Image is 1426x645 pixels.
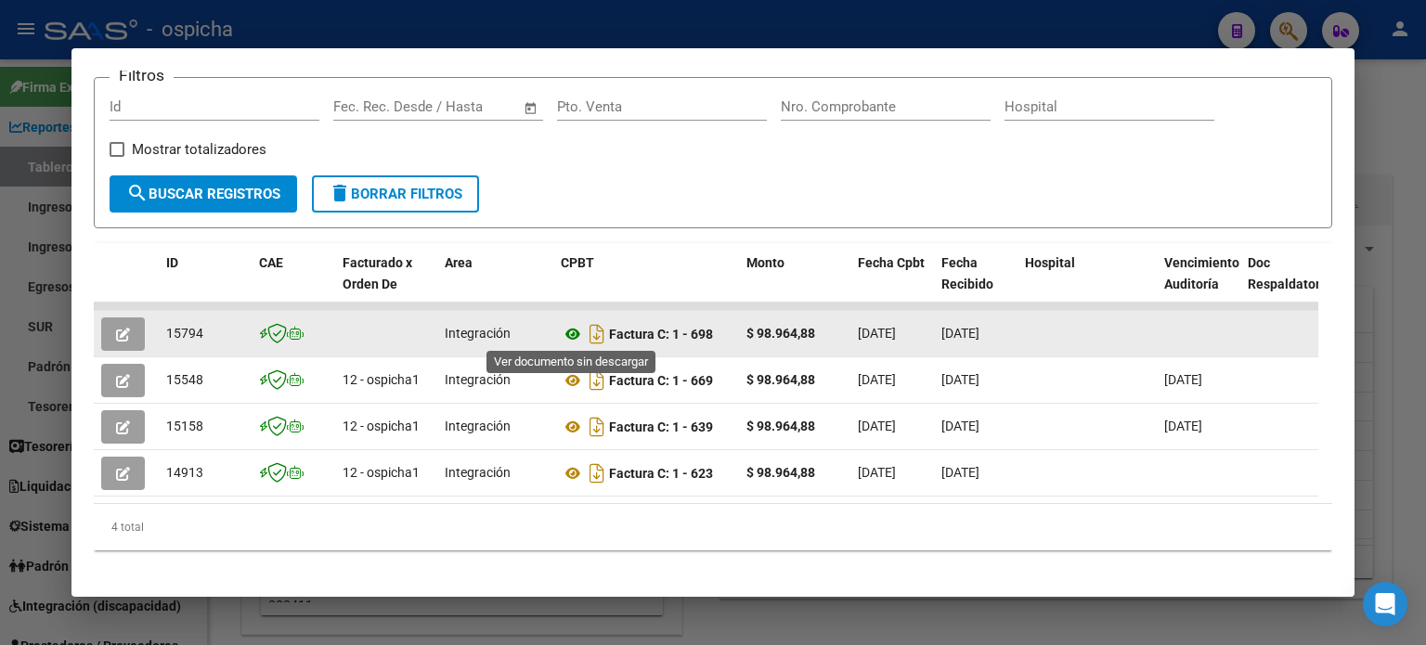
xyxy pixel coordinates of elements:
[94,504,1332,550] div: 4 total
[445,326,511,341] span: Integración
[746,419,815,433] strong: $ 98.964,88
[445,372,511,387] span: Integración
[1018,243,1157,325] datatable-header-cell: Hospital
[585,366,609,395] i: Descargar documento
[858,419,896,433] span: [DATE]
[343,255,412,291] span: Facturado x Orden De
[166,326,203,341] span: 15794
[166,372,203,387] span: 15548
[1363,582,1407,626] div: Open Intercom Messenger
[333,98,394,115] input: Start date
[410,98,500,115] input: End date
[343,419,420,433] span: 12 - ospicha1
[437,243,553,325] datatable-header-cell: Area
[934,243,1018,325] datatable-header-cell: Fecha Recibido
[858,465,896,480] span: [DATE]
[126,182,149,204] mat-icon: search
[445,419,511,433] span: Integración
[1157,243,1240,325] datatable-header-cell: Vencimiento Auditoría
[126,186,280,202] span: Buscar Registros
[941,326,979,341] span: [DATE]
[159,243,252,325] datatable-header-cell: ID
[746,255,784,270] span: Monto
[329,186,462,202] span: Borrar Filtros
[166,419,203,433] span: 15158
[850,243,934,325] datatable-header-cell: Fecha Cpbt
[259,255,283,270] span: CAE
[609,419,713,434] strong: Factura C: 1 - 639
[1025,255,1075,270] span: Hospital
[343,372,420,387] span: 12 - ospicha1
[609,466,713,481] strong: Factura C: 1 - 623
[609,373,713,388] strong: Factura C: 1 - 669
[941,465,979,480] span: [DATE]
[166,255,178,270] span: ID
[739,243,850,325] datatable-header-cell: Monto
[941,419,979,433] span: [DATE]
[1164,372,1202,387] span: [DATE]
[343,465,420,480] span: 12 - ospicha1
[941,255,993,291] span: Fecha Recibido
[746,326,815,341] strong: $ 98.964,88
[609,327,713,342] strong: Factura C: 1 - 698
[585,458,609,488] i: Descargar documento
[1164,419,1202,433] span: [DATE]
[335,243,437,325] datatable-header-cell: Facturado x Orden De
[329,182,351,204] mat-icon: delete
[1248,255,1331,291] span: Doc Respaldatoria
[110,175,297,213] button: Buscar Registros
[166,465,203,480] span: 14913
[132,138,266,161] span: Mostrar totalizadores
[585,319,609,349] i: Descargar documento
[1240,243,1352,325] datatable-header-cell: Doc Respaldatoria
[561,255,594,270] span: CPBT
[858,372,896,387] span: [DATE]
[1164,255,1239,291] span: Vencimiento Auditoría
[553,243,739,325] datatable-header-cell: CPBT
[520,97,541,119] button: Open calendar
[445,465,511,480] span: Integración
[252,243,335,325] datatable-header-cell: CAE
[110,63,174,87] h3: Filtros
[445,255,473,270] span: Area
[941,372,979,387] span: [DATE]
[858,326,896,341] span: [DATE]
[746,372,815,387] strong: $ 98.964,88
[585,412,609,442] i: Descargar documento
[312,175,479,213] button: Borrar Filtros
[858,255,925,270] span: Fecha Cpbt
[746,465,815,480] strong: $ 98.964,88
